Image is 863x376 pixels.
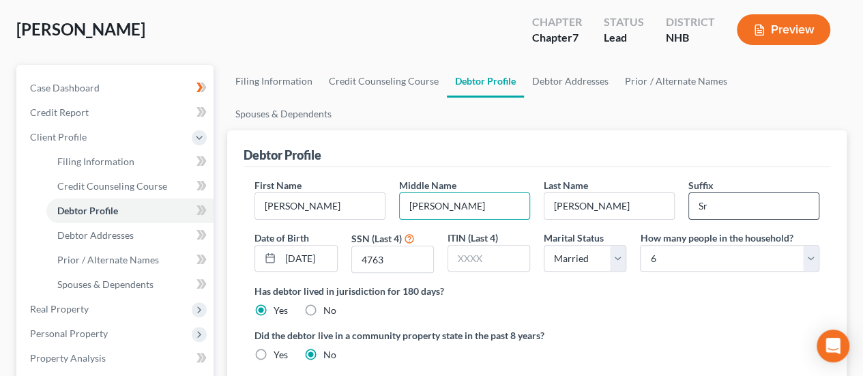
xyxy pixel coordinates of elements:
div: Open Intercom Messenger [817,330,849,362]
div: Status [604,14,644,30]
div: District [666,14,715,30]
span: Debtor Profile [57,205,118,216]
label: Marital Status [544,231,604,245]
label: First Name [254,178,302,192]
label: How many people in the household? [640,231,793,245]
label: Last Name [544,178,588,192]
div: NHB [666,30,715,46]
input: XXXX [448,246,529,272]
a: Filing Information [46,149,214,174]
span: Property Analysis [30,352,106,364]
a: Prior / Alternate Names [46,248,214,272]
input: -- [689,193,819,219]
label: No [323,304,336,317]
span: Personal Property [30,328,108,339]
a: Debtor Addresses [524,65,617,98]
label: Has debtor lived in jurisdiction for 180 days? [254,284,819,298]
span: 7 [572,31,579,44]
a: Spouses & Dependents [227,98,340,130]
a: Debtor Profile [46,199,214,223]
a: Prior / Alternate Names [617,65,735,98]
a: Case Dashboard [19,76,214,100]
label: ITIN (Last 4) [448,231,498,245]
div: Debtor Profile [244,147,321,163]
span: Prior / Alternate Names [57,254,159,265]
div: Chapter [532,14,582,30]
label: Middle Name [399,178,456,192]
button: Preview [737,14,830,45]
label: Yes [274,348,288,362]
label: Date of Birth [254,231,309,245]
a: Spouses & Dependents [46,272,214,297]
div: Chapter [532,30,582,46]
label: SSN (Last 4) [351,231,402,246]
span: Credit Report [30,106,89,118]
span: Filing Information [57,156,134,167]
input: -- [544,193,674,219]
input: XXXX [352,246,433,272]
span: Debtor Addresses [57,229,134,241]
span: Real Property [30,303,89,315]
input: MM/DD/YYYY [280,246,336,272]
label: Yes [274,304,288,317]
label: Did the debtor live in a community property state in the past 8 years? [254,328,819,343]
input: M.I [400,193,529,219]
a: Credit Counseling Course [321,65,447,98]
a: Debtor Addresses [46,223,214,248]
span: [PERSON_NAME] [16,19,145,39]
div: Lead [604,30,644,46]
span: Spouses & Dependents [57,278,153,290]
span: Client Profile [30,131,87,143]
a: Debtor Profile [447,65,524,98]
label: No [323,348,336,362]
label: Suffix [688,178,714,192]
span: Case Dashboard [30,82,100,93]
span: Credit Counseling Course [57,180,167,192]
input: -- [255,193,385,219]
a: Property Analysis [19,346,214,371]
a: Credit Report [19,100,214,125]
a: Filing Information [227,65,321,98]
a: Credit Counseling Course [46,174,214,199]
